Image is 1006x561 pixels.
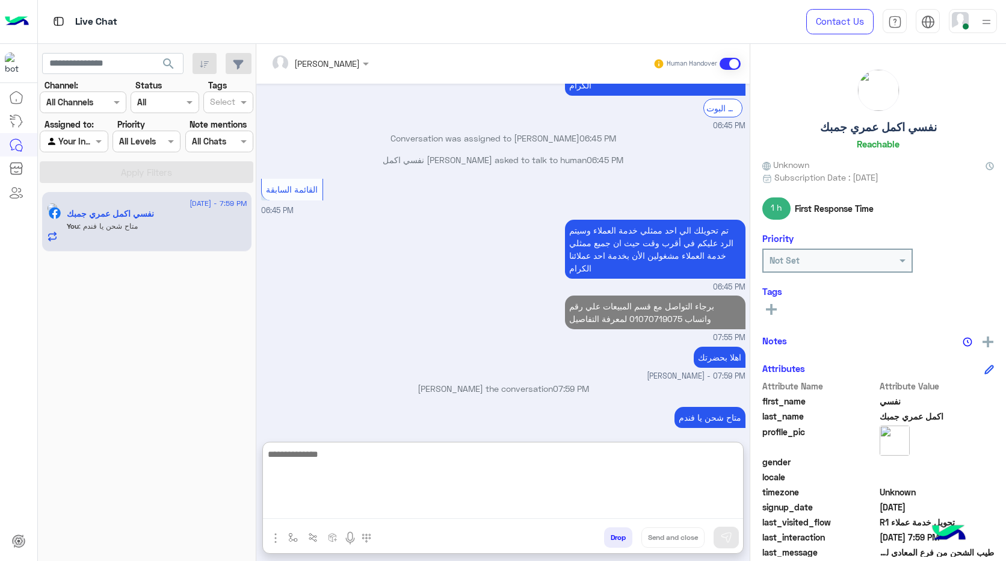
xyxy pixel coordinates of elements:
[553,383,589,394] span: 07:59 PM
[308,533,318,542] img: Trigger scenario
[208,95,235,111] div: Select
[880,546,995,559] span: طيب الشحن من فرع المعادي لغايه مايو السعر عامل كام لو سمحت
[5,9,29,34] img: Logo
[641,527,705,548] button: Send and close
[880,501,995,513] span: 2025-09-08T15:45:28.239Z
[762,363,805,374] h6: Attributes
[983,336,993,347] img: add
[40,161,253,183] button: Apply Filters
[883,9,907,34] a: tab
[67,222,79,231] span: You
[49,207,61,219] img: Facebook
[75,14,117,30] p: Live Chat
[565,296,745,329] p: 8/9/2025, 7:55 PM
[762,531,877,544] span: last_interaction
[190,198,247,209] span: [DATE] - 7:59 PM
[713,120,745,132] span: 06:45 PM
[762,516,877,528] span: last_visited_flow
[921,15,935,29] img: tab
[762,471,877,483] span: locale
[762,426,877,453] span: profile_pic
[880,486,995,498] span: Unknown
[268,531,283,545] img: send attachment
[117,118,145,131] label: Priority
[261,132,745,144] p: Conversation was assigned to [PERSON_NAME]
[820,120,937,134] h5: نفسي اكمل عمري جمبك
[5,52,26,74] img: 322208621163248
[604,527,632,548] button: Drop
[328,533,338,542] img: create order
[565,220,745,279] p: 8/9/2025, 6:45 PM
[47,203,58,214] img: picture
[154,53,184,79] button: search
[303,527,323,547] button: Trigger scenario
[806,9,874,34] a: Contact Us
[880,395,995,408] span: نفسي
[762,395,877,408] span: first_name
[67,209,154,219] h5: نفسي اكمل عمري جمبك
[208,79,227,91] label: Tags
[795,202,874,215] span: First Response Time
[762,486,877,498] span: timezone
[45,79,78,91] label: Channel:
[694,347,745,368] p: 8/9/2025, 7:59 PM
[928,513,970,555] img: hulul-logo.png
[880,456,995,468] span: null
[343,531,357,545] img: send voice note
[713,332,745,344] span: 07:55 PM
[362,533,371,543] img: make a call
[762,380,877,392] span: Attribute Name
[161,57,176,71] span: search
[762,410,877,423] span: last_name
[579,133,616,143] span: 06:45 PM
[774,171,878,184] span: Subscription Date : [DATE]
[880,380,995,392] span: Attribute Value
[266,184,318,194] span: القائمة السابقة
[963,337,972,347] img: notes
[647,371,745,382] span: [PERSON_NAME] - 07:59 PM
[79,222,138,231] span: متاح شحن يا فندم
[857,138,900,149] h6: Reachable
[762,335,787,346] h6: Notes
[762,501,877,513] span: signup_date
[762,456,877,468] span: gender
[261,382,745,395] p: [PERSON_NAME] the conversation
[283,527,303,547] button: select flow
[880,516,995,528] span: تحويل خدمة عملاء R1
[888,15,902,29] img: tab
[762,286,994,297] h6: Tags
[135,79,162,91] label: Status
[952,12,969,29] img: userImage
[261,153,745,166] p: نفسي اكمل [PERSON_NAME] asked to talk to human
[323,527,343,547] button: create order
[667,59,717,69] small: Human Handover
[762,197,791,219] span: 1 h
[720,532,732,544] img: send message
[45,118,94,131] label: Assigned to:
[880,471,995,483] span: null
[762,158,809,171] span: Unknown
[703,99,742,117] div: الرجوع الى البوت
[858,70,899,111] img: picture
[762,233,794,244] h6: Priority
[880,531,995,544] span: 2025-09-08T16:59:06.2104487Z
[261,206,294,215] span: 06:45 PM
[674,407,745,428] p: 8/9/2025, 7:59 PM
[288,533,298,542] img: select flow
[713,282,745,293] span: 06:45 PM
[51,14,66,29] img: tab
[880,426,910,456] img: picture
[190,118,247,131] label: Note mentions
[762,546,877,559] span: last_message
[880,410,995,423] span: اكمل عمري جمبك
[587,155,623,165] span: 06:45 PM
[979,14,994,29] img: profile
